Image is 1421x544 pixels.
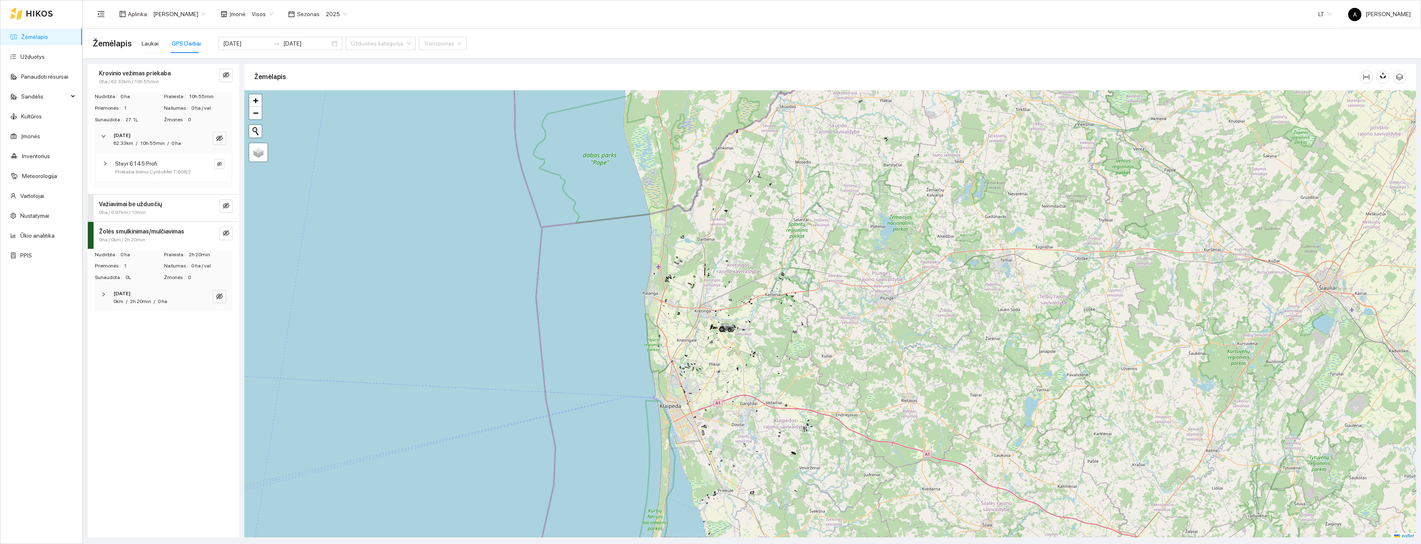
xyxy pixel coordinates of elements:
span: Sunaudota [95,274,125,282]
span: Našumas [164,262,191,270]
span: 1 [124,262,163,270]
span: + [253,95,258,106]
a: Vartotojai [20,193,44,199]
div: Važiavimai be užduočių0ha / 0.97km / 10mineye-invisible [88,195,239,221]
div: Krovinio vežimas priekaba0ha / 62.33km / 10h 55mineye-invisible [88,64,239,91]
div: GPS Darbai [172,39,201,48]
span: Steyr 6145 Profi [115,159,157,168]
a: Užduotys [20,53,45,60]
a: Nustatymai [20,212,49,219]
a: PPIS [20,252,32,259]
span: / [167,140,169,146]
span: 0 ha [171,140,181,146]
span: 27.1L [125,116,163,124]
span: Įmonė : [229,10,247,19]
a: Inventorius [22,153,50,159]
span: Aplinka : [128,10,148,19]
strong: [DATE] [113,291,130,296]
span: 10h 55min [189,93,232,101]
a: Zoom in [249,94,262,107]
span: 2h 20min [130,298,151,304]
button: Initiate a new search [249,125,262,137]
span: / [126,298,128,304]
span: A [1353,8,1357,21]
button: eye-invisible [213,132,226,145]
span: 1 [124,104,163,112]
button: eye-invisible [219,69,233,82]
div: Žolės smulkinimas/mulčiavimas0ha / 0km / 2h 20mineye-invisible [88,222,239,249]
span: eye-invisible [223,72,229,79]
span: Žemėlapis [93,37,132,50]
span: 0km [113,298,123,304]
a: Panaudoti resursai [21,73,68,80]
span: − [253,108,258,118]
span: eye-invisible [223,230,229,238]
span: 2h 20min [189,251,232,259]
span: 2025 [326,8,347,20]
span: 0ha / 62.33km / 10h 55min [99,78,159,86]
span: right [103,161,108,166]
span: 0 ha / val. [191,104,232,112]
span: 0ha / 0km / 2h 20min [99,236,145,244]
span: 0 ha [158,298,167,304]
span: right [101,134,106,139]
div: Steyr 6145 ProfiPriekaba šienui CynkoMet T-608/2eye-invisible [96,154,231,181]
span: Visos [252,8,273,20]
button: eye-invisible [219,200,233,213]
button: column-width [1360,70,1373,84]
span: Našumas [164,104,191,112]
span: Priemonės [95,262,124,270]
span: right [101,292,106,297]
span: Žmonės [164,116,188,124]
span: LT [1318,8,1332,20]
div: [DATE]62.33km/10h 55min/0 haeye-invisible [94,127,233,152]
a: Ūkio analitika [20,232,55,239]
span: layout [119,11,126,17]
span: 0 [188,116,232,124]
span: Nudirbta [95,251,120,259]
span: Andrius Rimgaila [153,8,206,20]
span: 0 ha [120,251,163,259]
span: Sandėlis [21,88,68,105]
span: Nudirbta [95,93,120,101]
span: 0ha / 0.97km / 10min [99,209,146,217]
span: swap-right [273,40,280,47]
span: 10h 55min [140,140,165,146]
span: eye-invisible [217,161,222,167]
button: menu-fold [93,6,109,22]
div: Laukai [142,39,159,48]
span: Priekaba šienui CynkoMet T-608/2 [115,168,191,176]
strong: [DATE] [113,132,130,138]
span: / [154,298,155,304]
span: 62.33km [113,140,133,146]
span: Priemonės [95,104,124,112]
span: 0 [188,274,232,282]
a: Zoom out [249,107,262,119]
span: eye-invisible [216,293,223,301]
span: menu-fold [97,10,105,18]
span: Praleista [164,93,189,101]
input: Pradžios data [223,39,270,48]
button: eye-invisible [213,290,226,303]
a: Leaflet [1394,533,1414,539]
span: to [273,40,280,47]
span: Sunaudota [95,116,125,124]
a: Kultūros [21,113,42,120]
button: eye-invisible [214,159,224,169]
span: 0L [125,274,163,282]
strong: Krovinio vežimas priekaba [99,70,171,77]
span: 0 ha / val. [191,262,232,270]
div: [DATE]0km/2h 20min/0 haeye-invisible [94,285,233,311]
span: column-width [1360,74,1373,80]
span: eye-invisible [223,202,229,210]
span: 0 ha [120,93,163,101]
strong: Važiavimai be užduočių [99,201,162,207]
span: [PERSON_NAME] [1348,11,1411,17]
strong: Žolės smulkinimas/mulčiavimas [99,228,184,235]
span: eye-invisible [216,135,223,143]
span: shop [221,11,227,17]
span: Žmonės [164,274,188,282]
span: calendar [288,11,295,17]
a: Žemėlapis [21,34,48,40]
span: / [136,140,137,146]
